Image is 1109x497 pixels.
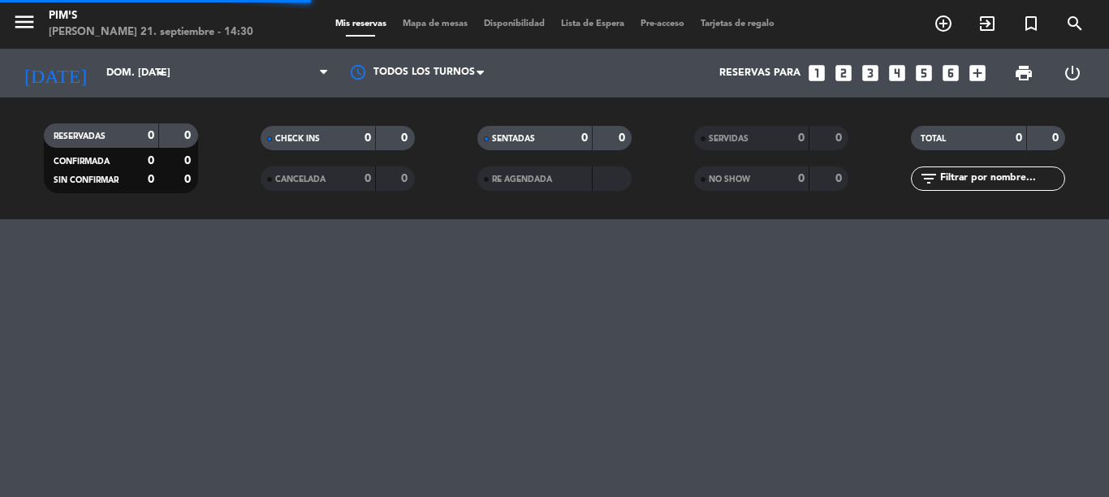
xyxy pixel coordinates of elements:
[54,158,110,166] span: CONFIRMADA
[798,173,805,184] strong: 0
[977,14,997,33] i: exit_to_app
[275,175,326,184] span: CANCELADA
[709,135,749,143] span: SERVIDAS
[939,170,1064,188] input: Filtrar por nombre...
[934,14,953,33] i: add_circle_outline
[492,175,552,184] span: RE AGENDADA
[12,10,37,40] button: menu
[12,10,37,34] i: menu
[887,63,908,84] i: looks_4
[1021,14,1041,33] i: turned_in_not
[693,19,783,28] span: Tarjetas de regalo
[476,19,553,28] span: Disponibilidad
[492,135,535,143] span: SENTADAS
[401,132,411,144] strong: 0
[365,132,371,144] strong: 0
[632,19,693,28] span: Pre-acceso
[806,63,827,84] i: looks_one
[395,19,476,28] span: Mapa de mesas
[184,174,194,185] strong: 0
[967,63,988,84] i: add_box
[1016,132,1022,144] strong: 0
[151,63,170,83] i: arrow_drop_down
[148,155,154,166] strong: 0
[940,63,961,84] i: looks_6
[913,63,934,84] i: looks_5
[1063,63,1082,83] i: power_settings_new
[709,175,750,184] span: NO SHOW
[49,8,253,24] div: Pim's
[860,63,881,84] i: looks_3
[148,130,154,141] strong: 0
[275,135,320,143] span: CHECK INS
[835,173,845,184] strong: 0
[1052,132,1062,144] strong: 0
[919,169,939,188] i: filter_list
[184,130,194,141] strong: 0
[581,132,588,144] strong: 0
[365,173,371,184] strong: 0
[921,135,946,143] span: TOTAL
[619,132,628,144] strong: 0
[54,132,106,140] span: RESERVADAS
[148,174,154,185] strong: 0
[1048,49,1097,97] div: LOG OUT
[553,19,632,28] span: Lista de Espera
[719,67,800,79] span: Reservas para
[49,24,253,41] div: [PERSON_NAME] 21. septiembre - 14:30
[798,132,805,144] strong: 0
[54,176,119,184] span: SIN CONFIRMAR
[401,173,411,184] strong: 0
[835,132,845,144] strong: 0
[833,63,854,84] i: looks_two
[184,155,194,166] strong: 0
[1065,14,1085,33] i: search
[1014,63,1033,83] span: print
[327,19,395,28] span: Mis reservas
[12,55,98,91] i: [DATE]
